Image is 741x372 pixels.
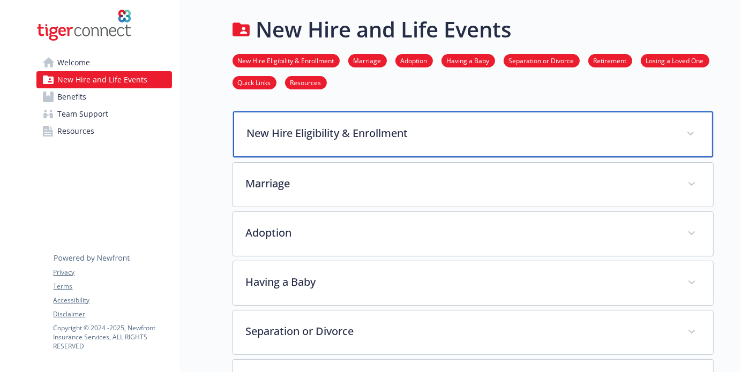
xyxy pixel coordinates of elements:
[36,71,172,88] a: New Hire and Life Events
[246,323,675,339] p: Separation or Divorce
[246,176,675,192] p: Marriage
[246,225,675,241] p: Adoption
[256,13,512,45] h1: New Hire and Life Events
[36,105,172,123] a: Team Support
[233,212,713,256] div: Adoption
[54,323,171,351] p: Copyright © 2024 - 2025 , Newfront Insurance Services, ALL RIGHTS RESERVED
[54,295,171,305] a: Accessibility
[233,55,340,65] a: New Hire Eligibility & Enrollment
[233,310,713,354] div: Separation or Divorce
[641,55,709,65] a: Losing a Loved One
[233,77,276,87] a: Quick Links
[58,71,148,88] span: New Hire and Life Events
[395,55,433,65] a: Adoption
[58,54,91,71] span: Welcome
[58,88,87,105] span: Benefits
[233,111,713,157] div: New Hire Eligibility & Enrollment
[58,105,109,123] span: Team Support
[54,309,171,319] a: Disclaimer
[36,54,172,71] a: Welcome
[233,261,713,305] div: Having a Baby
[36,123,172,140] a: Resources
[504,55,580,65] a: Separation or Divorce
[233,163,713,207] div: Marriage
[54,282,171,291] a: Terms
[58,123,95,140] span: Resources
[247,125,673,141] p: New Hire Eligibility & Enrollment
[285,77,327,87] a: Resources
[348,55,387,65] a: Marriage
[54,268,171,277] a: Privacy
[441,55,495,65] a: Having a Baby
[246,274,675,290] p: Having a Baby
[36,88,172,105] a: Benefits
[588,55,632,65] a: Retirement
